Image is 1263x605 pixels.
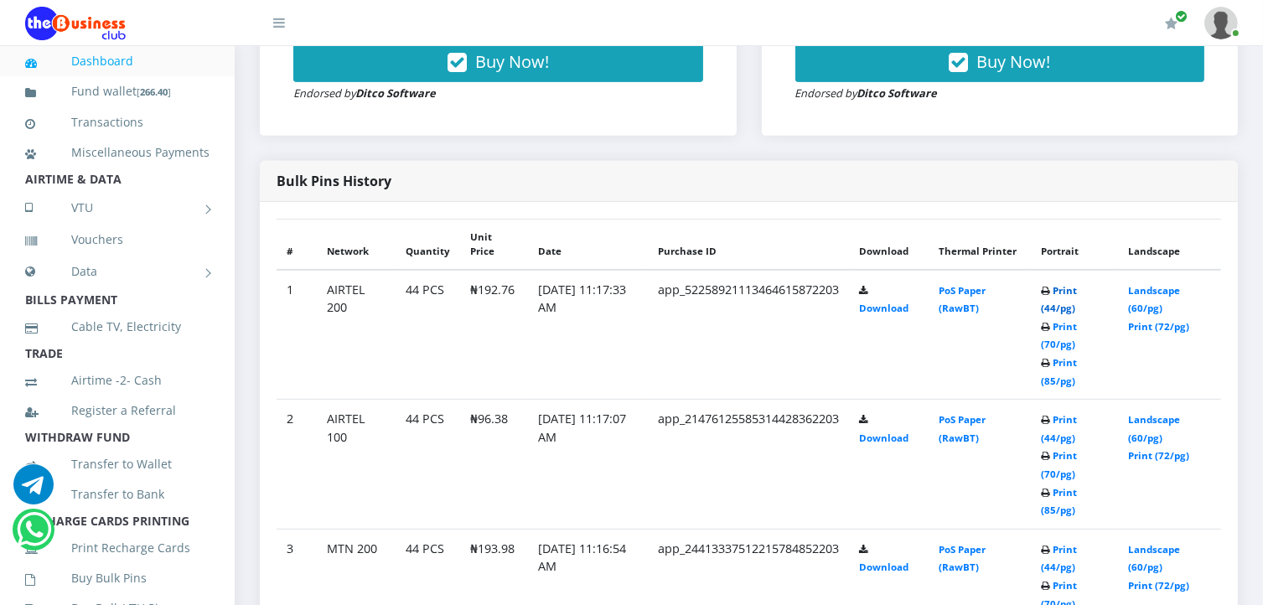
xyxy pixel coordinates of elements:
a: Download [859,302,908,314]
b: 266.40 [140,85,168,98]
small: Endorsed by [795,85,938,101]
a: Print (70/pg) [1041,449,1077,480]
span: Buy Now! [976,50,1050,73]
th: Portrait [1031,219,1118,269]
td: [DATE] 11:17:33 AM [528,270,648,400]
td: AIRTEL 200 [317,270,396,400]
a: Cable TV, Electricity [25,308,210,346]
th: # [277,219,317,269]
strong: Ditco Software [857,85,938,101]
a: Print (85/pg) [1041,486,1077,517]
a: Print (44/pg) [1041,284,1077,315]
td: 2 [277,400,317,530]
a: Buy Bulk Pins [25,559,210,597]
a: Transfer to Wallet [25,445,210,483]
th: Network [317,219,396,269]
img: Logo [25,7,126,40]
small: Endorsed by [293,85,436,101]
a: Data [25,251,210,292]
a: Vouchers [25,220,210,259]
a: Miscellaneous Payments [25,133,210,172]
a: Print (85/pg) [1041,356,1077,387]
a: Transactions [25,103,210,142]
td: ₦96.38 [460,400,528,530]
img: User [1204,7,1238,39]
small: [ ] [137,85,171,98]
td: ₦192.76 [460,270,528,400]
a: Download [859,561,908,573]
a: Print (44/pg) [1041,543,1077,574]
a: Print (72/pg) [1128,320,1189,333]
a: Print (72/pg) [1128,449,1189,462]
button: Buy Now! [795,42,1205,82]
a: Landscape (60/pg) [1128,543,1180,574]
a: Chat for support [13,477,54,504]
td: [DATE] 11:17:07 AM [528,400,648,530]
a: VTU [25,187,210,229]
a: Download [859,432,908,444]
i: Renew/Upgrade Subscription [1165,17,1178,30]
a: Dashboard [25,42,210,80]
td: app_21476125585314428362203 [648,400,849,530]
a: PoS Paper (RawBT) [939,413,986,444]
a: Print (72/pg) [1128,579,1189,592]
th: Thermal Printer [929,219,1031,269]
th: Unit Price [460,219,528,269]
span: Buy Now! [475,50,549,73]
strong: Ditco Software [355,85,436,101]
a: Print (70/pg) [1041,320,1077,351]
button: Buy Now! [293,42,703,82]
th: Landscape [1118,219,1221,269]
th: Date [528,219,648,269]
a: Airtime -2- Cash [25,361,210,400]
a: PoS Paper (RawBT) [939,543,986,574]
a: Print Recharge Cards [25,529,210,567]
a: Register a Referral [25,391,210,430]
td: 1 [277,270,317,400]
a: Print (44/pg) [1041,413,1077,444]
th: Quantity [396,219,460,269]
td: app_52258921113464615872203 [648,270,849,400]
a: Fund wallet[266.40] [25,72,210,111]
a: Landscape (60/pg) [1128,284,1180,315]
a: PoS Paper (RawBT) [939,284,986,315]
th: Download [849,219,929,269]
a: Chat for support [17,522,51,550]
th: Purchase ID [648,219,849,269]
td: 44 PCS [396,400,460,530]
strong: Bulk Pins History [277,172,391,190]
span: Renew/Upgrade Subscription [1175,10,1188,23]
td: 44 PCS [396,270,460,400]
td: AIRTEL 100 [317,400,396,530]
a: Landscape (60/pg) [1128,413,1180,444]
a: Transfer to Bank [25,475,210,514]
